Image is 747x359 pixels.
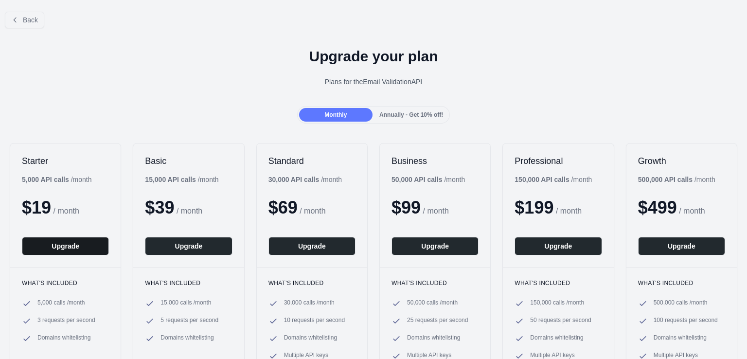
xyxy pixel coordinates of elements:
div: / month [515,175,592,184]
h2: Professional [515,155,602,167]
b: 30,000 API calls [268,176,320,183]
div: / month [391,175,465,184]
h2: Standard [268,155,356,167]
b: 50,000 API calls [391,176,443,183]
div: / month [268,175,342,184]
div: / month [638,175,715,184]
h2: Growth [638,155,725,167]
b: 150,000 API calls [515,176,569,183]
h2: Business [391,155,479,167]
b: 500,000 API calls [638,176,693,183]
